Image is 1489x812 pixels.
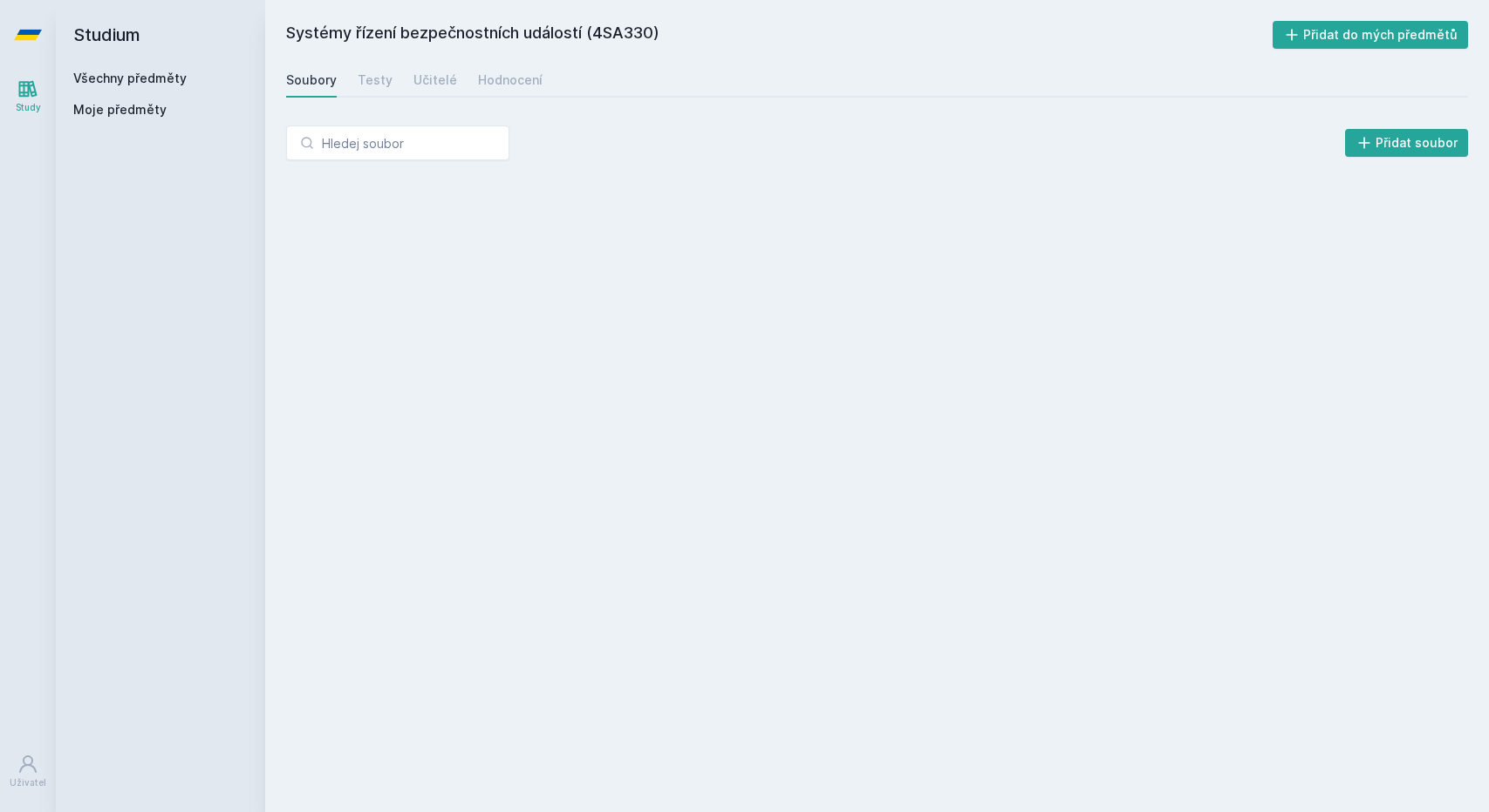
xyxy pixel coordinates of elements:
[478,71,543,89] div: Hodnocení
[358,71,393,89] div: Testy
[16,101,41,114] div: Study
[478,63,543,98] a: Hodnocení
[286,21,1273,49] h2: Systémy řízení bezpečnostních událostí (4SA330)
[1345,129,1469,157] button: Přidat soubor
[413,71,457,89] div: Učitelé
[358,63,393,98] a: Testy
[1273,21,1469,49] button: Přidat do mých předmětů
[286,125,509,160] input: Hledej soubor
[3,745,52,798] a: Uživatel
[10,776,46,789] div: Uživatel
[286,71,337,89] div: Soubory
[73,101,167,118] span: Moje předměty
[73,71,187,85] a: Všechny předměty
[286,63,337,98] a: Soubory
[3,70,52,123] a: Study
[413,63,457,98] a: Učitelé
